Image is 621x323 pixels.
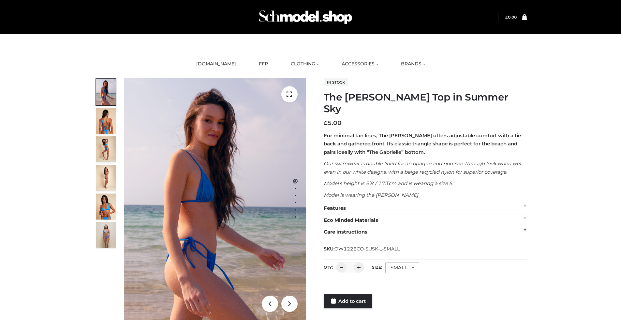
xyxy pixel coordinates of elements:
[324,294,372,308] a: Add to cart
[324,132,523,155] strong: For minimal tan lines, The [PERSON_NAME] offers adjustable comfort with a tie-back and gathered f...
[505,15,517,20] bdi: 0.00
[191,57,241,71] a: [DOMAIN_NAME]
[372,265,382,270] label: Size:
[396,57,430,71] a: BRANDS
[324,192,418,198] em: Model is wearing the [PERSON_NAME]
[505,15,508,20] span: £
[337,57,383,71] a: ACCESSORIES
[96,194,116,220] img: 2.Alex-top_CN-1-1-2.jpg
[96,222,116,248] img: SSVC.jpg
[96,165,116,191] img: 3.Alex-top_CN-1-1-2.jpg
[324,160,523,175] em: Our swimwear is double lined for an opaque and non-see-through look when wet, even in our white d...
[324,245,400,253] span: SKU:
[324,202,527,214] div: Features
[324,119,328,127] span: £
[505,15,517,20] a: £0.00
[324,180,453,186] em: Model’s height is 5’8 / 173cm and is wearing a size S.
[257,4,354,30] img: Schmodel Admin 964
[324,91,527,115] h1: The [PERSON_NAME] Top in Summer Sky
[324,214,527,226] div: Eco Minded Materials
[324,119,342,127] bdi: 5.00
[324,226,527,238] div: Care instructions
[324,78,348,86] span: In stock
[96,108,116,134] img: 5.Alex-top_CN-1-1_1-1.jpg
[385,262,419,273] div: SMALL
[334,246,400,252] span: OW122ECO-SUSK-_-SMALL
[96,79,116,105] img: 1.Alex-top_SS-1_4464b1e7-c2c9-4e4b-a62c-58381cd673c0-1.jpg
[96,136,116,162] img: 4.Alex-top_CN-1-1-2.jpg
[324,265,333,270] label: QTY:
[124,78,306,320] img: 1.Alex-top_SS-1_4464b1e7-c2c9-4e4b-a62c-58381cd673c0 (1)
[254,57,273,71] a: FFP
[286,57,324,71] a: CLOTHING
